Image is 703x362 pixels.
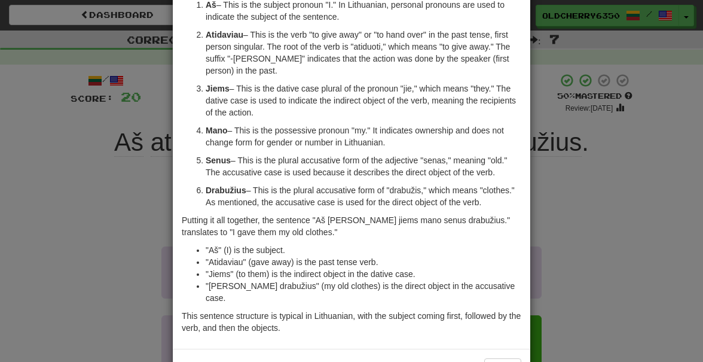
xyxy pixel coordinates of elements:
li: "Jiems" (to them) is the indirect object in the dative case. [206,268,521,280]
strong: Atidaviau [206,30,243,39]
p: – This is the plural accusative form of "drabužis," which means "clothes." As mentioned, the accu... [206,184,521,208]
li: "Aš" (I) is the subject. [206,244,521,256]
p: – This is the possessive pronoun "my." It indicates ownership and does not change form for gender... [206,124,521,148]
strong: Senus [206,156,231,165]
p: Putting it all together, the sentence "Aš [PERSON_NAME] jiems mano senus drabužius." translates t... [182,214,521,238]
p: – This is the dative case plural of the pronoun "jie," which means "they." The dative case is use... [206,83,521,118]
p: – This is the verb "to give away" or "to hand over" in the past tense, first person singular. The... [206,29,521,77]
strong: Drabužius [206,185,246,195]
strong: Mano [206,126,228,135]
strong: Jiems [206,84,230,93]
li: "Atidaviau" (gave away) is the past tense verb. [206,256,521,268]
p: This sentence structure is typical in Lithuanian, with the subject coming first, followed by the ... [182,310,521,334]
p: – This is the plural accusative form of the adjective "senas," meaning "old." The accusative case... [206,154,521,178]
li: "[PERSON_NAME] drabužius" (my old clothes) is the direct object in the accusative case. [206,280,521,304]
